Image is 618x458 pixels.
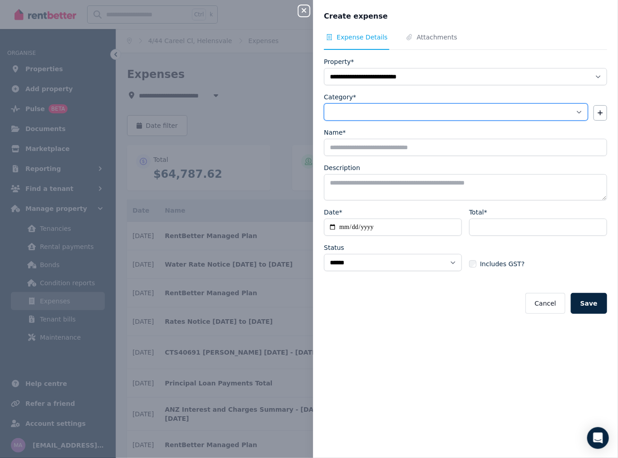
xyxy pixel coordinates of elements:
label: Property* [324,57,354,66]
label: Name* [324,128,346,137]
button: Cancel [525,293,565,314]
div: Open Intercom Messenger [587,427,609,449]
nav: Tabs [324,33,607,50]
span: Create expense [324,11,388,22]
label: Description [324,163,360,172]
span: Expense Details [337,33,387,42]
span: Attachments [417,33,457,42]
span: Includes GST? [480,259,525,268]
label: Category* [324,93,356,102]
label: Total* [469,208,487,217]
label: Date* [324,208,342,217]
button: Save [571,293,607,314]
label: Status [324,243,344,252]
input: Includes GST? [469,260,476,268]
